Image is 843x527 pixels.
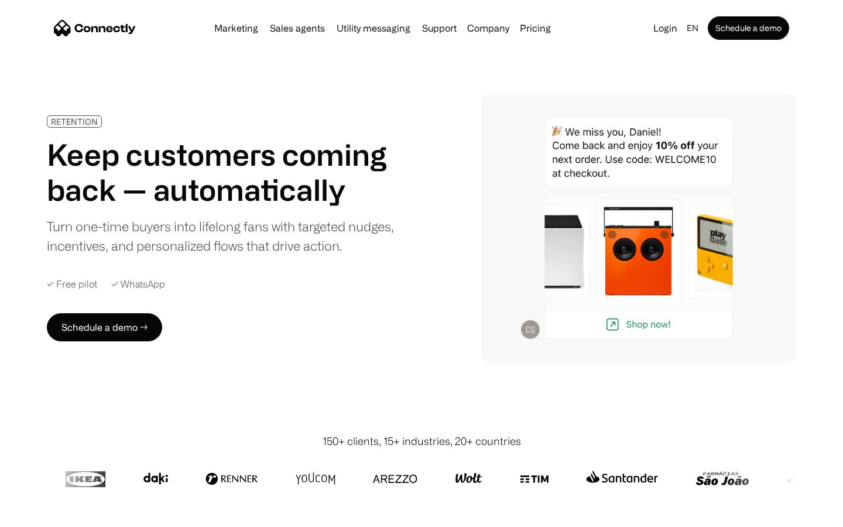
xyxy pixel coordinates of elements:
[47,137,403,207] h1: Keep customers coming back — automatically
[47,313,162,341] a: Schedule a demo →
[649,20,682,36] a: Login
[111,279,165,290] div: ✓ WhatsApp
[12,505,70,523] aside: Language selected: English
[47,279,97,290] div: ✓ Free pilot
[332,23,415,33] a: Utility messaging
[687,20,698,36] div: en
[51,117,98,126] div: RETENTION
[47,217,403,255] div: Turn one-time buyers into lifelong fans with targeted nudges, incentives, and personalized flows ...
[210,23,263,33] a: Marketing
[417,23,461,33] a: Support
[708,16,789,40] a: Schedule a demo
[515,23,556,33] a: Pricing
[23,507,70,523] ul: Language list
[265,23,330,33] a: Sales agents
[323,433,521,449] div: 150+ clients, 15+ industries, 20+ countries
[467,20,509,36] div: Company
